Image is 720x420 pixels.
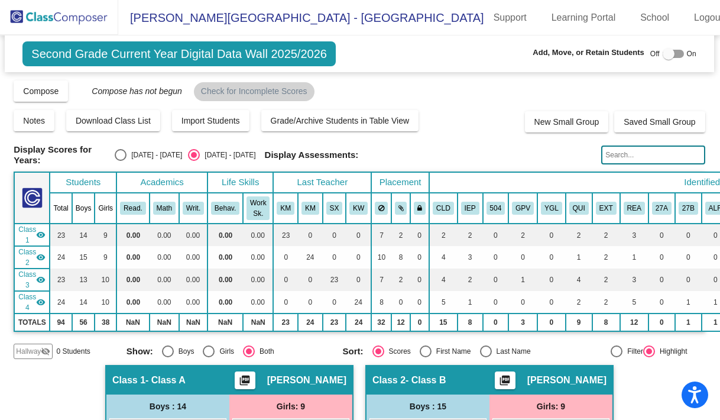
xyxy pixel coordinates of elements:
[116,224,150,246] td: 0.00
[50,246,72,269] td: 24
[508,224,537,246] td: 2
[50,193,72,224] th: Total
[566,193,592,224] th: Quiet
[127,345,334,357] mat-radio-group: Select an option
[410,193,429,224] th: Keep with teacher
[298,269,323,291] td: 0
[36,275,46,285] mat-icon: visibility
[50,172,116,193] th: Students
[23,116,45,125] span: Notes
[371,269,391,291] td: 7
[179,224,207,246] td: 0.00
[323,291,346,314] td: 0
[72,314,95,331] td: 56
[18,224,36,245] span: Class 1
[406,374,446,386] span: - Class B
[179,269,207,291] td: 0.00
[429,291,458,314] td: 5
[127,150,182,160] div: [DATE] - [DATE]
[127,346,153,357] span: Show:
[200,150,255,160] div: [DATE] - [DATE]
[207,269,243,291] td: 0.00
[461,202,479,215] button: IEP
[433,202,454,215] button: CLD
[207,172,273,193] th: Life Skills
[537,269,566,291] td: 0
[116,291,150,314] td: 0.00
[22,41,336,66] span: Second Grade Current Year Digital Data Wall 2025/2026
[620,246,648,269] td: 1
[391,224,411,246] td: 2
[273,269,298,291] td: 0
[273,224,298,246] td: 23
[273,193,298,224] th: Katie Meier
[566,269,592,291] td: 4
[273,314,298,331] td: 23
[247,196,270,220] button: Work Sk.
[267,374,346,386] span: [PERSON_NAME]
[115,149,255,161] mat-radio-group: Select an option
[95,193,116,224] th: Girls
[36,298,46,307] mat-icon: visibility
[273,172,371,193] th: Last Teacher
[371,224,391,246] td: 7
[391,314,411,331] td: 12
[207,246,243,269] td: 0.00
[592,193,620,224] th: Extrovert
[429,193,458,224] th: Culturally Linguistic Diversity
[542,8,625,27] a: Learning Portal
[391,269,411,291] td: 2
[537,246,566,269] td: 0
[235,371,255,389] button: Print Students Details
[687,49,696,59] span: On
[179,291,207,314] td: 0.00
[23,86,59,96] span: Compose
[153,202,176,215] button: Math
[592,291,620,314] td: 2
[273,246,298,269] td: 0
[14,144,106,166] span: Display Scores for Years:
[346,224,371,246] td: 0
[458,246,483,269] td: 3
[566,314,592,331] td: 9
[371,291,391,314] td: 8
[384,346,411,357] div: Scores
[14,224,50,246] td: Katie Meier - Class A
[596,202,617,215] button: EXT
[648,314,675,331] td: 0
[652,202,672,215] button: 27A
[391,246,411,269] td: 8
[675,246,702,269] td: 0
[483,269,509,291] td: 0
[655,346,687,357] div: Highlight
[592,314,620,331] td: 8
[72,269,95,291] td: 13
[106,395,229,418] div: Boys : 14
[458,269,483,291] td: 2
[489,395,612,418] div: Girls: 9
[323,246,346,269] td: 0
[298,193,323,224] th: Krystal Massongill
[675,224,702,246] td: 0
[371,246,391,269] td: 10
[372,374,406,386] span: Class 2
[298,246,323,269] td: 24
[592,246,620,269] td: 2
[631,8,679,27] a: School
[624,202,645,215] button: REA
[620,314,648,331] td: 12
[116,314,150,331] td: NaN
[116,246,150,269] td: 0.00
[391,193,411,224] th: Keep with students
[527,374,607,386] span: [PERSON_NAME]
[346,291,371,314] td: 24
[675,193,702,224] th: 27J Plan (Behavior/SEL)
[429,314,458,331] td: 15
[18,247,36,268] span: Class 2
[648,224,675,246] td: 0
[150,314,179,331] td: NaN
[432,346,471,357] div: First Name
[458,193,483,224] th: Individualized Education Plan
[537,314,566,331] td: 0
[508,246,537,269] td: 0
